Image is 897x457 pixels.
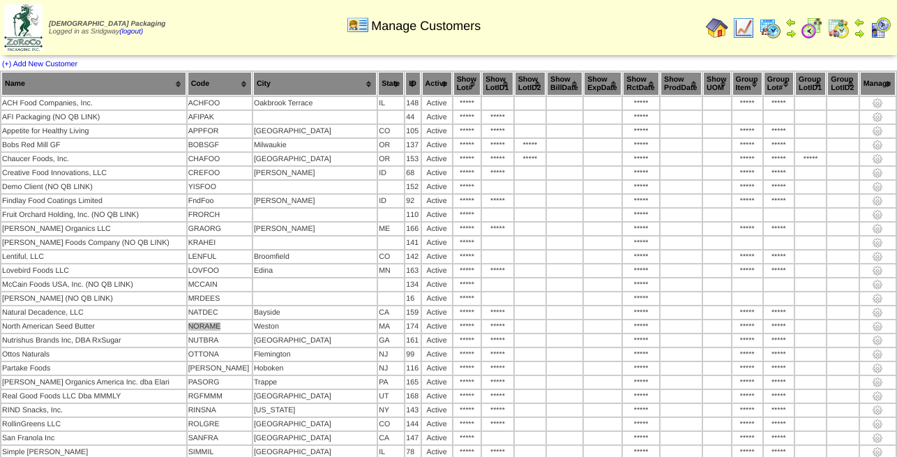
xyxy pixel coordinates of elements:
[253,250,377,263] td: Broomfield
[378,432,404,444] td: CA
[1,209,186,221] td: Fruit Orchard Holding, Inc. (NO QB LINK)
[188,223,252,235] td: GRAORG
[378,250,404,263] td: CO
[405,278,420,291] td: 134
[405,432,420,444] td: 147
[872,140,883,151] img: settings.gif
[188,418,252,430] td: ROLGRE
[872,265,883,276] img: settings.gif
[423,169,451,177] div: Active
[188,237,252,249] td: KRAHEI
[1,250,186,263] td: Lentiful, LLC
[423,127,451,135] div: Active
[188,195,252,207] td: FndFoo
[378,153,404,165] td: OR
[405,125,420,137] td: 105
[405,250,420,263] td: 142
[405,237,420,249] td: 141
[1,181,186,193] td: Demo Client (NO QB LINK)
[188,125,252,137] td: APPFOR
[423,322,451,331] div: Active
[872,223,883,234] img: settings.gif
[423,434,451,442] div: Active
[188,292,252,305] td: MRDEES
[1,237,186,249] td: [PERSON_NAME] Foods Company (NO QB LINK)
[795,72,826,96] th: Group LotID1
[860,72,896,96] th: Manage
[378,195,404,207] td: ID
[872,293,883,304] img: settings.gif
[188,320,252,333] td: NORAME
[423,448,451,456] div: Active
[423,239,451,247] div: Active
[405,195,420,207] td: 92
[188,432,252,444] td: SANFRA
[423,392,451,400] div: Active
[188,250,252,263] td: LENFUL
[423,350,451,359] div: Active
[872,167,883,179] img: settings.gif
[188,264,252,277] td: LOVFOO
[423,225,451,233] div: Active
[188,181,252,193] td: YISFOO
[253,97,377,110] td: Oakbrook Terrace
[378,97,404,110] td: IL
[423,113,451,121] div: Active
[1,72,186,96] th: Name
[405,334,420,347] td: 161
[423,336,451,345] div: Active
[253,320,377,333] td: Weston
[253,418,377,430] td: [GEOGRAPHIC_DATA]
[253,72,377,96] th: City
[1,153,186,165] td: Chaucer Foods, Inc.
[405,153,420,165] td: 153
[515,72,545,96] th: Show LotID2
[872,433,883,444] img: settings.gif
[378,348,404,361] td: NJ
[378,167,404,179] td: ID
[1,223,186,235] td: [PERSON_NAME] Organics LLC
[188,97,252,110] td: ACHFOO
[253,334,377,347] td: [GEOGRAPHIC_DATA]
[482,72,513,96] th: Show LotID1
[872,251,883,262] img: settings.gif
[49,20,165,28] span: [DEMOGRAPHIC_DATA] Packaging
[405,223,420,235] td: 166
[422,72,452,96] th: Active
[188,404,252,417] td: RINSNA
[253,376,377,389] td: Trappe
[423,183,451,191] div: Active
[872,209,883,220] img: settings.gif
[253,390,377,403] td: [GEOGRAPHIC_DATA]
[378,362,404,375] td: NJ
[423,280,451,289] div: Active
[49,20,165,36] span: Logged in as Sridgway
[423,155,451,163] div: Active
[188,390,252,403] td: RGFMMM
[1,292,186,305] td: [PERSON_NAME] (NO QB LINK)
[584,72,621,96] th: Show ExpDate
[253,264,377,277] td: Edina
[378,320,404,333] td: MA
[405,111,420,123] td: 44
[785,17,797,28] img: arrowleft.gif
[1,195,186,207] td: Findlay Food Coatings Limited
[801,17,823,39] img: calendarblend.gif
[4,4,43,51] img: zoroco-logo-small.webp
[423,420,451,428] div: Active
[827,17,850,39] img: calendarinout.gif
[405,348,420,361] td: 99
[1,348,186,361] td: Ottos Naturals
[188,167,252,179] td: CREFOO
[253,139,377,151] td: Milwaukie
[423,364,451,373] div: Active
[872,349,883,360] img: settings.gif
[423,253,451,261] div: Active
[661,72,702,96] th: Show ProdDate
[253,153,377,165] td: [GEOGRAPHIC_DATA]
[1,404,186,417] td: RIND Snacks, Inc.
[405,139,420,151] td: 137
[872,112,883,123] img: settings.gif
[1,362,186,375] td: Partake Foods
[119,28,143,36] a: (logout)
